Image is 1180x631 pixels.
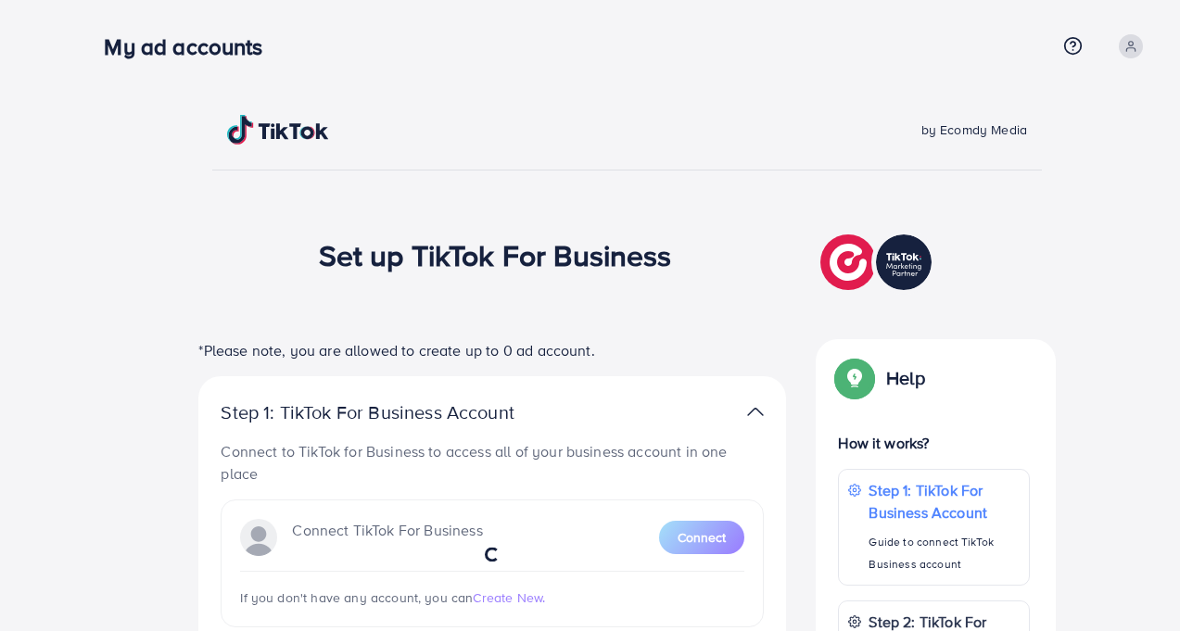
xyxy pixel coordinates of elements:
[869,531,1019,575] p: Guide to connect TikTok Business account
[104,33,277,60] h3: My ad accounts
[838,432,1029,454] p: How it works?
[921,120,1027,139] span: by Ecomdy Media
[869,479,1019,524] p: Step 1: TikTok For Business Account
[886,367,925,389] p: Help
[838,361,871,395] img: Popup guide
[747,398,764,425] img: TikTok partner
[198,339,786,361] p: *Please note, you are allowed to create up to 0 ad account.
[319,237,672,272] h1: Set up TikTok For Business
[227,115,329,145] img: TikTok
[820,230,936,295] img: TikTok partner
[221,401,573,423] p: Step 1: TikTok For Business Account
